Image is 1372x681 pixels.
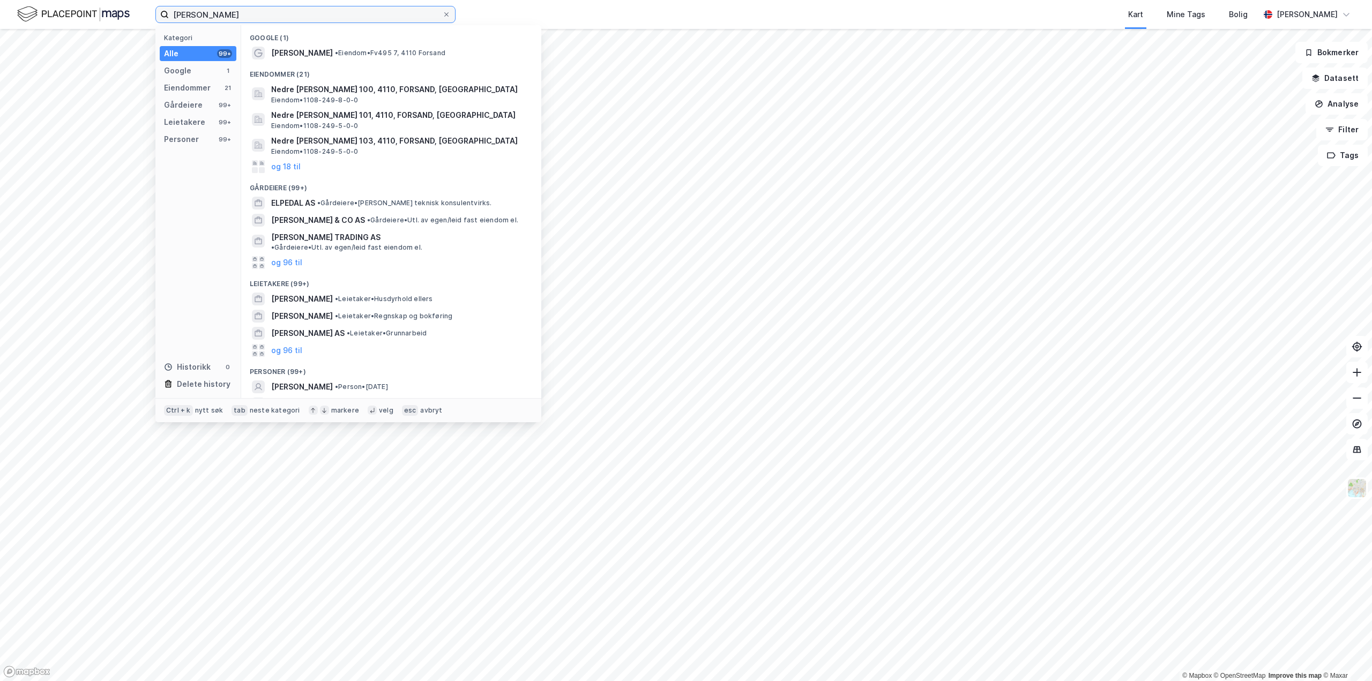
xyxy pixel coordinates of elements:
[271,243,422,252] span: Gårdeiere • Utl. av egen/leid fast eiendom el.
[271,197,315,209] span: ELPEDAL AS
[1318,145,1368,166] button: Tags
[1318,630,1372,681] iframe: Chat Widget
[223,84,232,92] div: 21
[232,405,248,416] div: tab
[271,214,365,227] span: [PERSON_NAME] & CO AS
[331,406,359,415] div: markere
[271,147,358,156] span: Eiendom • 1108-249-5-0-0
[367,216,518,224] span: Gårdeiere • Utl. av egen/leid fast eiendom el.
[1128,8,1143,21] div: Kart
[164,133,199,146] div: Personer
[271,327,345,340] span: [PERSON_NAME] AS
[164,64,191,77] div: Google
[241,62,541,81] div: Eiendommer (21)
[223,66,232,75] div: 1
[195,406,223,415] div: nytt søk
[164,81,211,94] div: Eiendommer
[271,83,528,96] span: Nedre [PERSON_NAME] 100, 4110, FORSAND, [GEOGRAPHIC_DATA]
[164,34,236,42] div: Kategori
[3,665,50,678] a: Mapbox homepage
[335,295,338,303] span: •
[164,361,211,373] div: Historikk
[217,135,232,144] div: 99+
[1182,672,1212,679] a: Mapbox
[1229,8,1248,21] div: Bolig
[271,344,302,357] button: og 96 til
[347,329,427,338] span: Leietaker • Grunnarbeid
[347,329,350,337] span: •
[335,295,433,303] span: Leietaker • Husdyrhold ellers
[223,363,232,371] div: 0
[335,383,338,391] span: •
[250,406,300,415] div: neste kategori
[1347,478,1367,498] img: Z
[177,378,230,391] div: Delete history
[164,116,205,129] div: Leietakere
[335,49,338,57] span: •
[217,49,232,58] div: 99+
[1269,672,1322,679] a: Improve this map
[271,109,528,122] span: Nedre [PERSON_NAME] 101, 4110, FORSAND, [GEOGRAPHIC_DATA]
[271,122,358,130] span: Eiendom • 1108-249-5-0-0
[169,6,442,23] input: Søk på adresse, matrikkel, gårdeiere, leietakere eller personer
[271,256,302,269] button: og 96 til
[379,406,393,415] div: velg
[217,118,232,126] div: 99+
[271,293,333,305] span: [PERSON_NAME]
[1167,8,1205,21] div: Mine Tags
[271,243,274,251] span: •
[241,175,541,194] div: Gårdeiere (99+)
[241,271,541,290] div: Leietakere (99+)
[164,99,203,111] div: Gårdeiere
[271,310,333,323] span: [PERSON_NAME]
[1318,630,1372,681] div: Kontrollprogram for chat
[271,96,358,104] span: Eiendom • 1108-249-8-0-0
[1316,119,1368,140] button: Filter
[241,359,541,378] div: Personer (99+)
[1306,93,1368,115] button: Analyse
[164,47,178,60] div: Alle
[402,405,419,416] div: esc
[241,25,541,44] div: Google (1)
[1277,8,1338,21] div: [PERSON_NAME]
[317,199,492,207] span: Gårdeiere • [PERSON_NAME] teknisk konsulentvirks.
[335,49,445,57] span: Eiendom • Fv495 7, 4110 Forsand
[335,383,388,391] span: Person • [DATE]
[271,160,301,173] button: og 18 til
[1214,672,1266,679] a: OpenStreetMap
[1295,42,1368,63] button: Bokmerker
[335,312,338,320] span: •
[367,216,370,224] span: •
[217,101,232,109] div: 99+
[271,231,381,244] span: [PERSON_NAME] TRADING AS
[17,5,130,24] img: logo.f888ab2527a4732fd821a326f86c7f29.svg
[1302,68,1368,89] button: Datasett
[164,405,193,416] div: Ctrl + k
[420,406,442,415] div: avbryt
[271,380,333,393] span: [PERSON_NAME]
[317,199,320,207] span: •
[271,47,333,59] span: [PERSON_NAME]
[271,134,528,147] span: Nedre [PERSON_NAME] 103, 4110, FORSAND, [GEOGRAPHIC_DATA]
[335,312,452,320] span: Leietaker • Regnskap og bokføring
